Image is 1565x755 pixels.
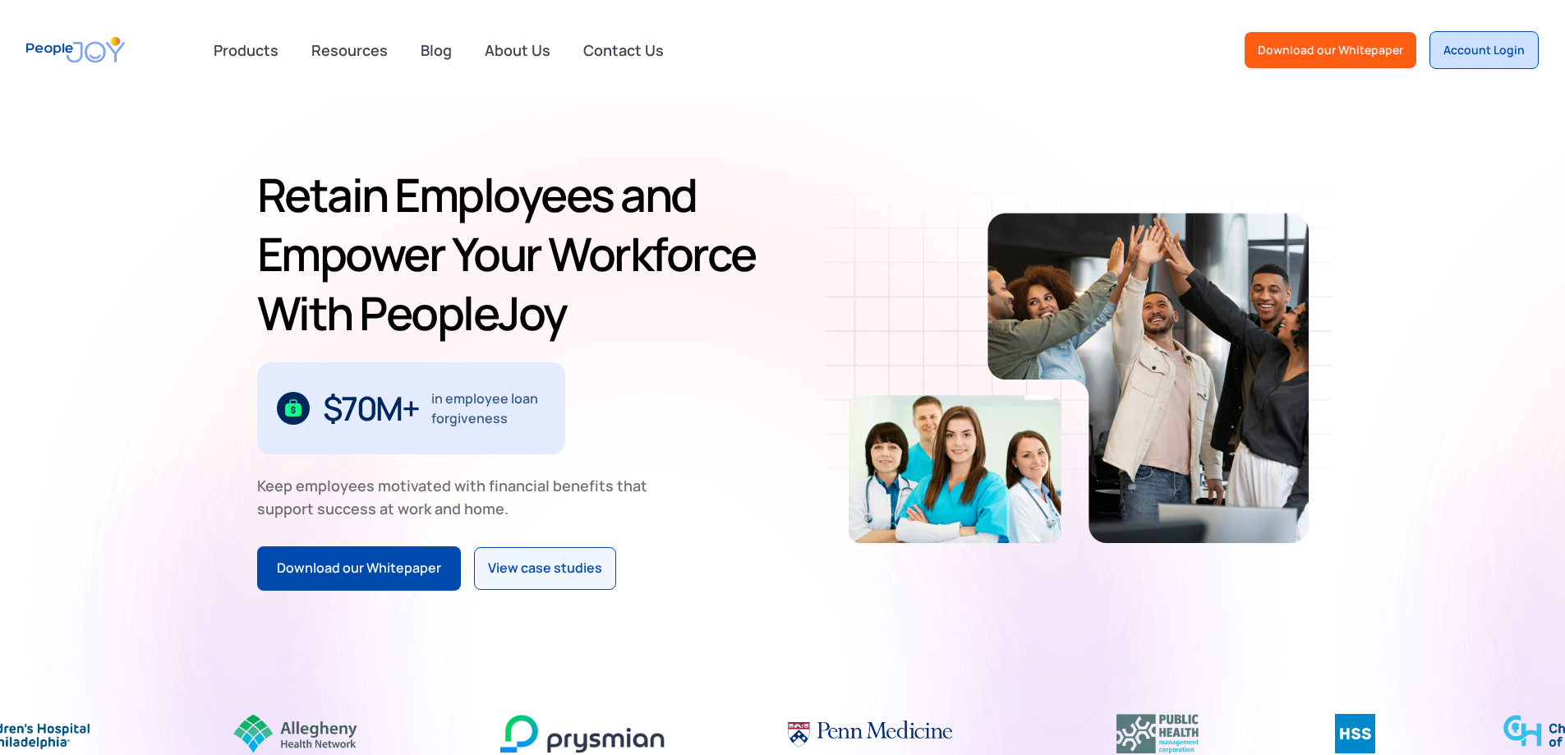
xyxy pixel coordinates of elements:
[849,395,1061,543] img: Retain-Employees-PeopleJoy
[257,362,565,454] div: 1 / 3
[257,474,661,520] div: Keep employees motivated with financial benefits that support success at work and home.
[431,389,545,428] div: in employee loan forgiveness
[277,558,441,579] div: Download our Whitepaper
[204,34,288,67] div: Products
[488,558,602,579] div: View case studies
[26,26,125,73] a: home
[257,546,461,591] a: Download our Whitepaper
[1443,42,1525,58] div: Account Login
[1258,42,1403,58] div: Download our Whitepaper
[1429,31,1539,69] a: Account Login
[301,32,398,68] a: Resources
[257,165,776,343] h1: Retain Employees and Empower Your Workforce With PeopleJoy
[323,395,419,421] div: $70M+
[475,32,560,68] a: About Us
[474,547,616,590] a: View case studies
[1245,32,1416,68] a: Download our Whitepaper
[411,32,462,68] a: Blog
[987,213,1309,543] img: Retain-Employees-PeopleJoy
[573,32,674,68] a: Contact Us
